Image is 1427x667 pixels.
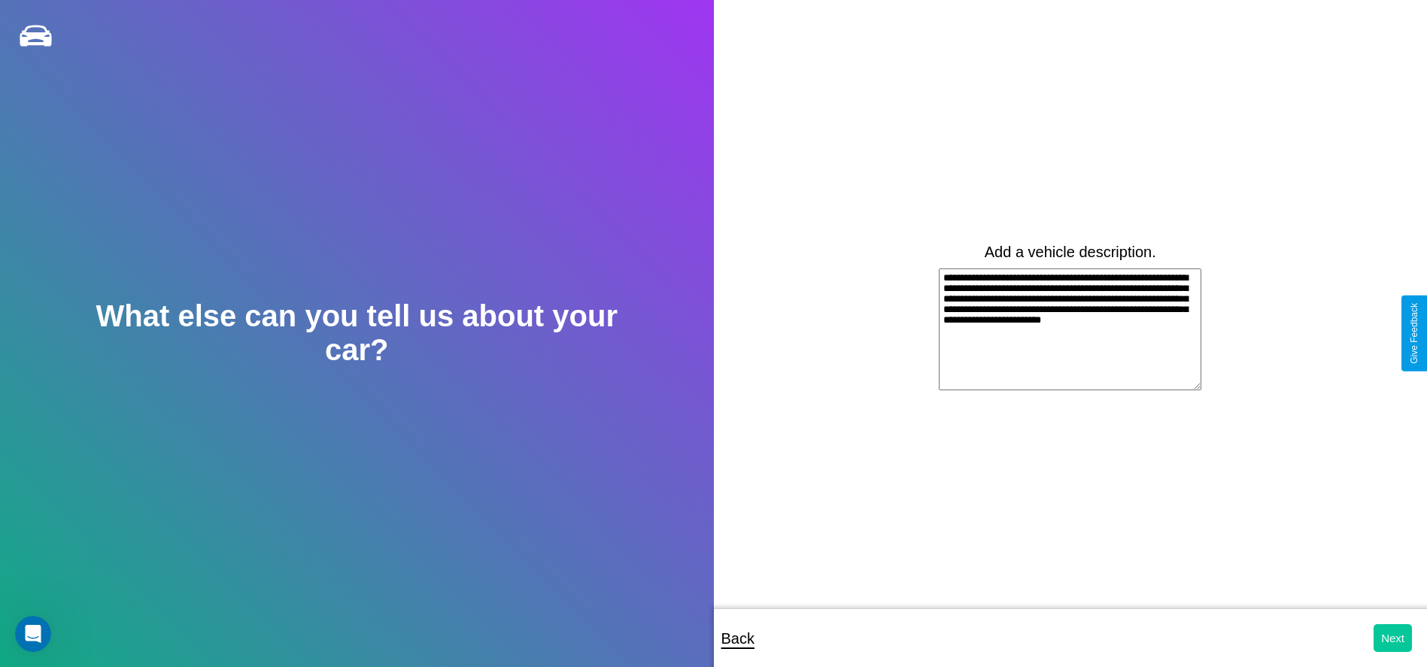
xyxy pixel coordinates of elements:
[15,616,51,652] iframe: Intercom live chat
[985,244,1156,261] label: Add a vehicle description.
[721,625,754,652] p: Back
[1374,624,1412,652] button: Next
[71,299,642,367] h2: What else can you tell us about your car?
[1409,303,1419,364] div: Give Feedback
